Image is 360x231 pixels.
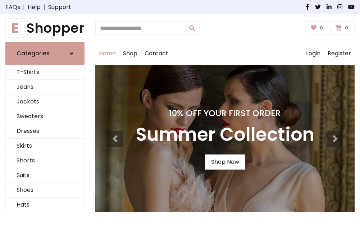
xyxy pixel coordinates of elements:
h4: 10% Off Your First Order [136,108,314,118]
a: Skirts [6,139,84,153]
a: Dresses [6,124,84,139]
span: 0 [318,25,325,31]
span: 0 [343,25,350,31]
span: | [41,3,48,11]
a: Shoes [6,183,84,198]
a: Contact [141,42,172,65]
a: 0 [306,21,329,35]
a: EShopper [5,20,85,36]
a: Suits [6,168,84,183]
a: Help [28,3,41,11]
a: Jeans [6,80,84,94]
a: Login [302,42,324,65]
a: Home [95,42,119,65]
a: FAQs [5,3,20,11]
h6: Categories [17,50,50,57]
a: Support [48,3,71,11]
a: Jackets [6,94,84,109]
h1: Shopper [5,20,85,36]
a: T-Shirts [6,65,84,80]
a: Register [324,42,355,65]
span: E [5,18,25,38]
span: | [20,3,28,11]
h3: Summer Collection [136,124,314,146]
a: Shop Now [205,154,245,170]
a: Shorts [6,153,84,168]
a: Hats [6,198,84,212]
a: Categories [5,42,85,65]
a: 0 [331,21,355,35]
a: Shop [119,42,141,65]
a: Sweaters [6,109,84,124]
